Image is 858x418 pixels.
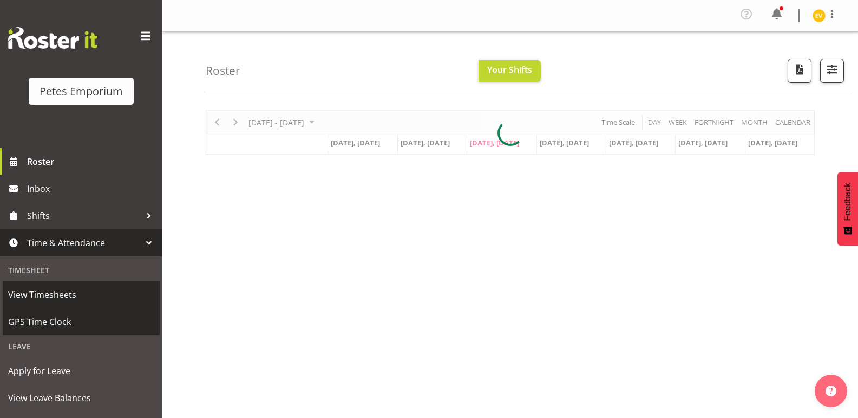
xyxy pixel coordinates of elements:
span: Time & Attendance [27,235,141,251]
div: Timesheet [3,259,160,281]
button: Your Shifts [479,60,541,82]
a: View Leave Balances [3,384,160,412]
button: Download a PDF of the roster according to the set date range. [788,59,811,83]
button: Filter Shifts [820,59,844,83]
span: Shifts [27,208,141,224]
span: Feedback [843,183,853,221]
img: eva-vailini10223.jpg [813,9,826,22]
span: Apply for Leave [8,363,154,379]
img: help-xxl-2.png [826,386,836,396]
h4: Roster [206,64,240,77]
span: Your Shifts [487,64,532,76]
div: Petes Emporium [40,83,123,99]
a: Apply for Leave [3,357,160,384]
span: View Leave Balances [8,390,154,406]
a: View Timesheets [3,281,160,308]
div: Leave [3,335,160,357]
span: Inbox [27,181,157,197]
img: Rosterit website logo [8,27,97,49]
span: View Timesheets [8,287,154,303]
button: Feedback - Show survey [837,172,858,246]
span: Roster [27,154,157,170]
span: GPS Time Clock [8,314,154,330]
a: GPS Time Clock [3,308,160,335]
